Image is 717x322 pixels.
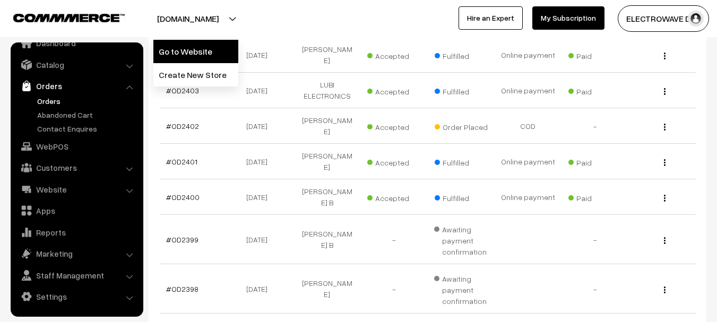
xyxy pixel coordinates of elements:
[561,215,628,264] td: -
[618,5,709,32] button: ELECTROWAVE DE…
[568,154,621,168] span: Paid
[166,193,200,202] a: #OD2400
[459,6,523,30] a: Hire an Expert
[34,109,140,120] a: Abandoned Cart
[367,83,420,97] span: Accepted
[664,53,666,59] img: Menu
[532,6,604,30] a: My Subscription
[13,11,106,23] a: COMMMERCE
[293,144,360,179] td: [PERSON_NAME]
[166,121,199,130] a: #OD2402
[293,37,360,73] td: [PERSON_NAME]
[13,55,140,74] a: Catalog
[434,221,488,257] span: Awaiting payment confirmation
[227,144,293,179] td: [DATE]
[227,37,293,73] td: [DATE]
[166,86,199,95] a: #OD2403
[568,48,621,62] span: Paid
[435,119,488,133] span: Order Placed
[664,286,666,293] img: Menu
[227,179,293,215] td: [DATE]
[367,119,420,133] span: Accepted
[367,48,420,62] span: Accepted
[664,237,666,244] img: Menu
[495,108,561,144] td: COD
[495,73,561,108] td: Online payment
[495,179,561,215] td: Online payment
[13,244,140,263] a: Marketing
[13,14,125,22] img: COMMMERCE
[13,137,140,156] a: WebPOS
[13,180,140,199] a: Website
[227,108,293,144] td: [DATE]
[367,190,420,204] span: Accepted
[13,33,140,53] a: Dashboard
[227,264,293,314] td: [DATE]
[34,95,140,107] a: Orders
[435,48,488,62] span: Fulfilled
[120,5,256,32] button: [DOMAIN_NAME]
[435,83,488,97] span: Fulfilled
[166,284,198,293] a: #OD2398
[495,144,561,179] td: Online payment
[435,154,488,168] span: Fulfilled
[293,108,360,144] td: [PERSON_NAME]
[13,201,140,220] a: Apps
[434,271,488,307] span: Awaiting payment confirmation
[13,266,140,285] a: Staff Management
[166,157,197,166] a: #OD2401
[561,264,628,314] td: -
[227,215,293,264] td: [DATE]
[360,215,427,264] td: -
[13,76,140,95] a: Orders
[568,190,621,204] span: Paid
[664,159,666,166] img: Menu
[153,40,238,63] a: Go to Website
[664,124,666,130] img: Menu
[664,88,666,95] img: Menu
[495,37,561,73] td: Online payment
[293,179,360,215] td: [PERSON_NAME] B
[153,63,238,86] a: Create New Store
[293,215,360,264] td: [PERSON_NAME] B
[34,123,140,134] a: Contact Enquires
[13,287,140,306] a: Settings
[561,108,628,144] td: -
[367,154,420,168] span: Accepted
[360,264,427,314] td: -
[664,195,666,202] img: Menu
[293,73,360,108] td: LUBI ELECTRONICS
[13,223,140,242] a: Reports
[688,11,704,27] img: user
[166,235,198,244] a: #OD2399
[227,73,293,108] td: [DATE]
[568,83,621,97] span: Paid
[293,264,360,314] td: [PERSON_NAME]
[435,190,488,204] span: Fulfilled
[13,158,140,177] a: Customers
